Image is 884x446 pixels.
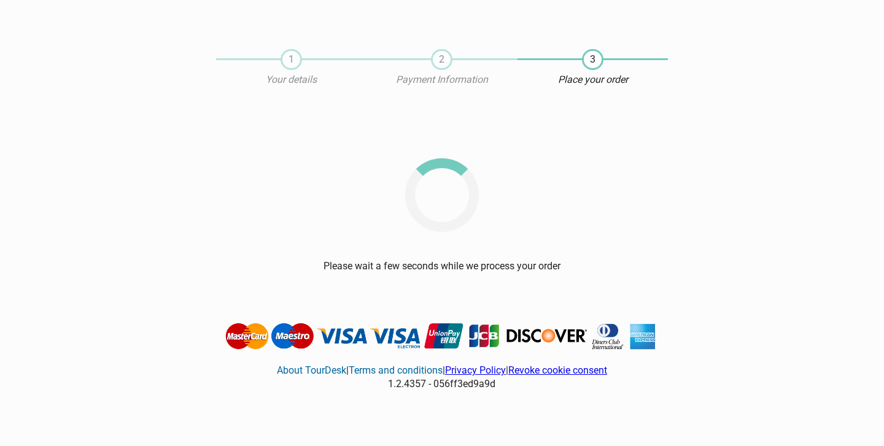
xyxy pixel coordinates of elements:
[222,322,662,350] img: Tourdesk accepts
[222,350,662,391] div: | | |
[508,364,607,376] a: Revoke cookie consent
[388,378,495,390] span: 1.2.4357 - 056ff3ed9a9d
[518,73,669,87] p: Place your order
[324,260,560,273] div: Please wait a few seconds while we process your order
[349,364,443,376] a: Terms and conditions
[366,73,518,87] p: Payment Information
[445,364,506,376] a: Privacy Policy
[431,49,452,70] span: 2
[281,49,302,70] span: 1
[277,364,346,376] a: About TourDesk
[582,49,603,70] span: 3
[216,73,367,87] p: Your details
